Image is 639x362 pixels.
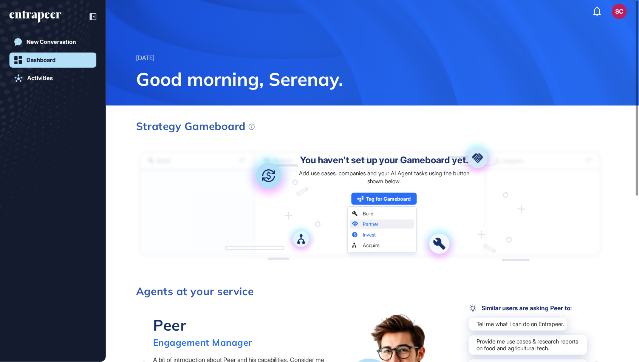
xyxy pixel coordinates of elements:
div: Strategy Gameboard [136,121,255,131]
div: New Conversation [26,39,76,45]
a: Activities [9,71,96,86]
div: Activities [27,75,53,82]
img: acquire.a709dd9a.svg [286,224,317,255]
div: Add use cases, companies and your AI Agent tasks using the button shown below. [295,169,473,185]
button: SC [612,4,627,19]
div: Tell me what I can do on Entrapeer. [469,318,567,331]
div: Engagement Manager [153,337,252,348]
span: Good morning, Serenay. [136,68,609,90]
div: entrapeer-logo [9,11,61,23]
img: partner.aac698ea.svg [459,139,497,177]
a: Dashboard [9,53,96,68]
div: You haven't set up your Gameboard yet. [300,156,469,165]
h3: Agents at your service [136,286,604,297]
div: Peer [153,316,252,334]
div: Provide me use cases & research reports on food and agricultural tech. [469,335,587,355]
div: Dashboard [26,57,56,63]
div: [DATE] [136,53,155,63]
img: invest.bd05944b.svg [244,151,294,201]
div: Similar users are asking Peer to: [469,304,572,312]
a: New Conversation [9,34,96,50]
